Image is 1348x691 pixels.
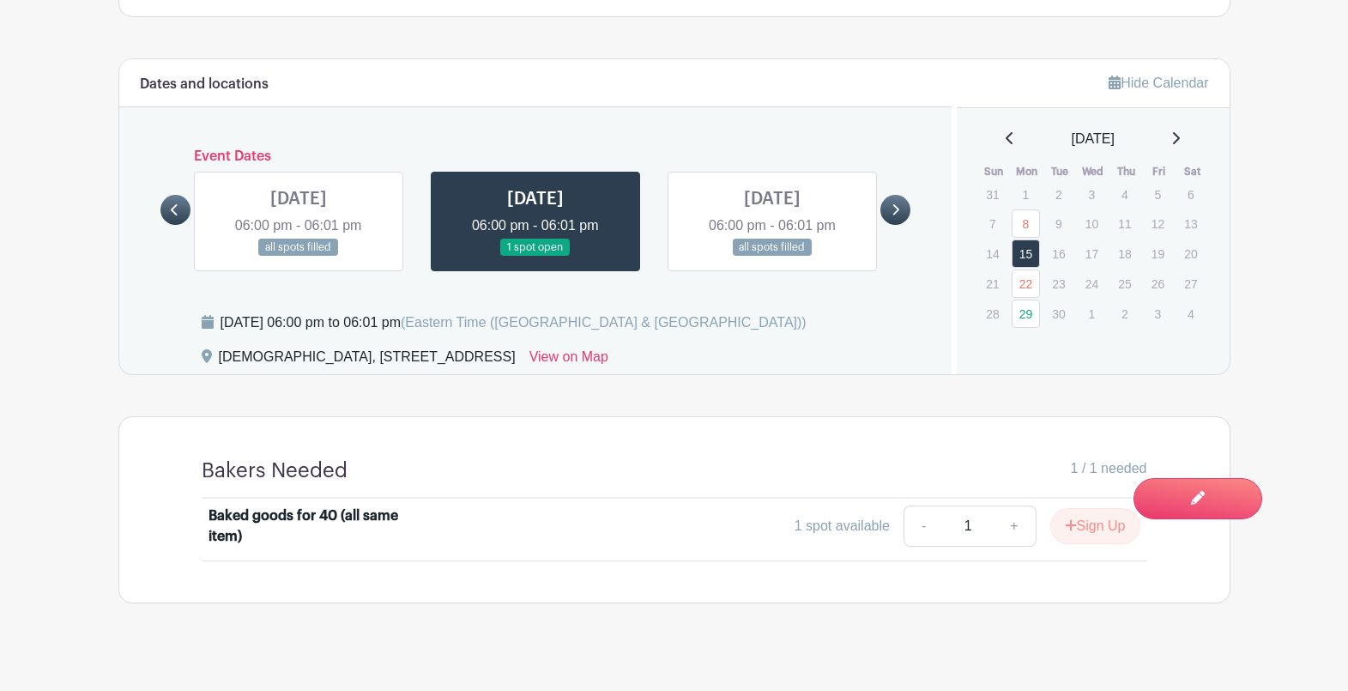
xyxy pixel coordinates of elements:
[401,315,807,330] span: (Eastern Time ([GEOGRAPHIC_DATA] & [GEOGRAPHIC_DATA]))
[1176,270,1205,297] p: 27
[978,181,1006,208] p: 31
[1077,163,1110,180] th: Wed
[1012,300,1040,328] a: 29
[202,458,348,483] h4: Bakers Needed
[904,506,943,547] a: -
[1078,210,1106,237] p: 10
[219,347,516,374] div: [DEMOGRAPHIC_DATA], [STREET_ADDRESS]
[1078,181,1106,208] p: 3
[1044,300,1073,327] p: 30
[1176,181,1205,208] p: 6
[1011,163,1044,180] th: Mon
[1176,210,1205,237] p: 13
[1109,163,1143,180] th: Thu
[209,506,421,547] div: Baked goods for 40 (all same item)
[1110,210,1139,237] p: 11
[1176,300,1205,327] p: 4
[1044,181,1073,208] p: 2
[978,270,1006,297] p: 21
[1078,270,1106,297] p: 24
[1071,458,1147,479] span: 1 / 1 needed
[1176,163,1209,180] th: Sat
[1072,129,1115,149] span: [DATE]
[978,210,1006,237] p: 7
[1109,76,1208,90] a: Hide Calendar
[529,347,608,374] a: View on Map
[1012,239,1040,268] a: 15
[1110,181,1139,208] p: 4
[1043,163,1077,180] th: Tue
[977,163,1011,180] th: Sun
[1110,300,1139,327] p: 2
[1012,209,1040,238] a: 8
[140,76,269,93] h6: Dates and locations
[190,149,881,165] h6: Event Dates
[1044,270,1073,297] p: 23
[1110,270,1139,297] p: 25
[1176,240,1205,267] p: 20
[221,312,807,333] div: [DATE] 06:00 pm to 06:01 pm
[1012,181,1040,208] p: 1
[1144,181,1172,208] p: 5
[1044,240,1073,267] p: 16
[1144,300,1172,327] p: 3
[1144,270,1172,297] p: 26
[1012,270,1040,298] a: 22
[1050,508,1140,544] button: Sign Up
[1144,240,1172,267] p: 19
[978,300,1006,327] p: 28
[978,240,1006,267] p: 14
[1044,210,1073,237] p: 9
[1078,300,1106,327] p: 1
[1143,163,1176,180] th: Fri
[1078,240,1106,267] p: 17
[993,506,1036,547] a: +
[1144,210,1172,237] p: 12
[795,516,890,536] div: 1 spot available
[1110,240,1139,267] p: 18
